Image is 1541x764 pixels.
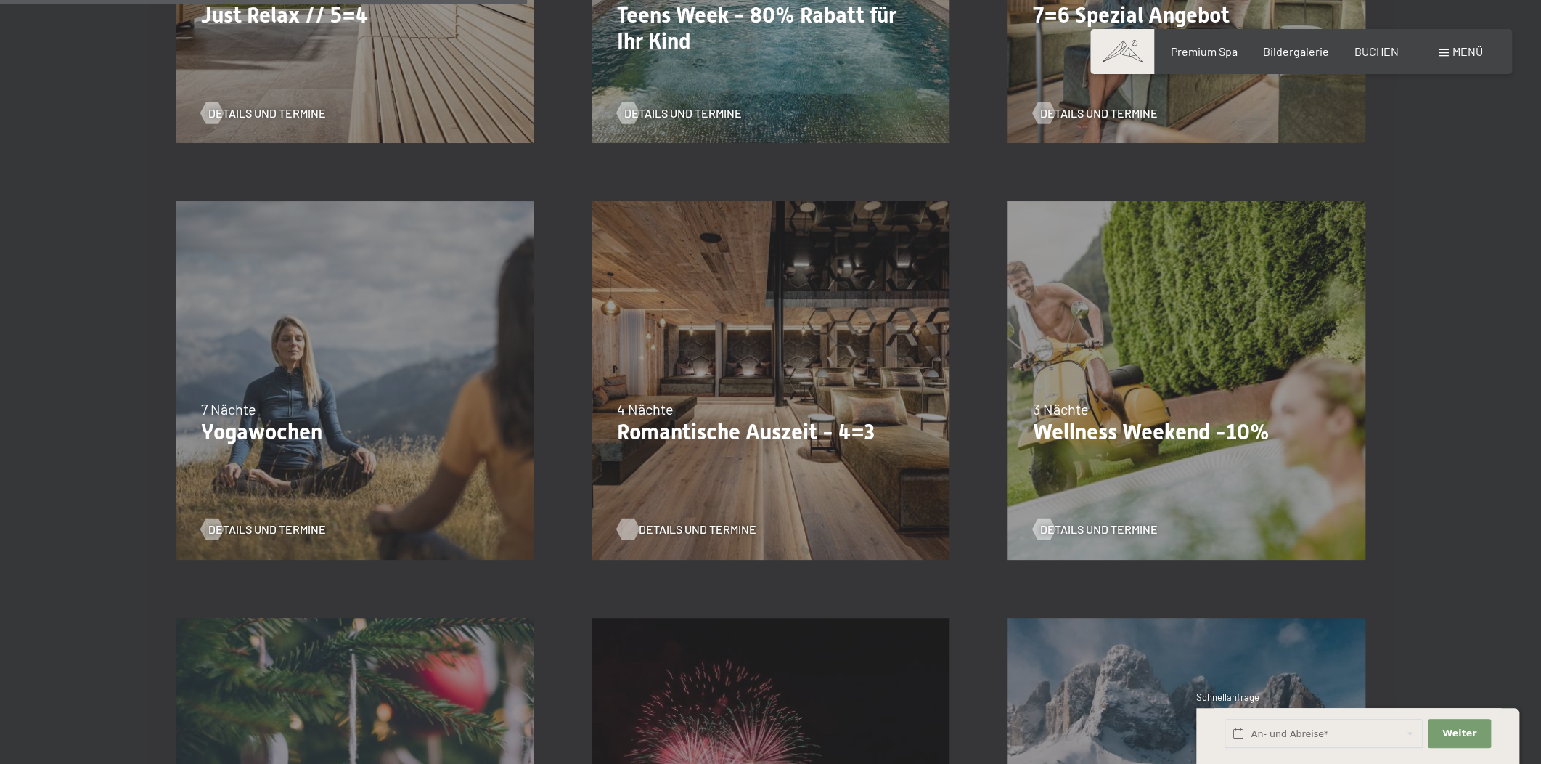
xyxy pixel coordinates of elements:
span: Details und Termine [639,521,756,537]
a: Details und Termine [1033,521,1158,537]
a: Details und Termine [201,105,326,121]
span: Details und Termine [208,105,326,121]
span: Details und Termine [624,105,742,121]
a: Details und Termine [617,105,742,121]
span: Weiter [1442,727,1476,740]
a: Bildergalerie [1263,44,1329,58]
a: Details und Termine [201,521,326,537]
p: Yogawochen [201,419,508,445]
span: Details und Termine [208,521,326,537]
a: Details und Termine [1033,105,1158,121]
a: Details und Termine [617,521,742,537]
p: Romantische Auszeit - 4=3 [617,419,924,445]
a: BUCHEN [1354,44,1399,58]
p: Wellness Weekend -10% [1033,419,1340,445]
span: Details und Termine [1040,521,1158,537]
a: Premium Spa [1170,44,1237,58]
span: 4 Nächte [617,400,674,418]
span: Menü [1452,44,1483,58]
button: Weiter [1428,719,1490,749]
span: Details und Termine [1040,105,1158,121]
p: Teens Week - 80% Rabatt für Ihr Kind [617,2,924,54]
span: 7 Nächte [201,400,256,418]
span: Schnellanfrage [1196,691,1259,703]
p: Just Relax // 5=4 [201,2,508,28]
span: 3 Nächte [1033,400,1089,418]
p: 7=6 Spezial Angebot [1033,2,1340,28]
